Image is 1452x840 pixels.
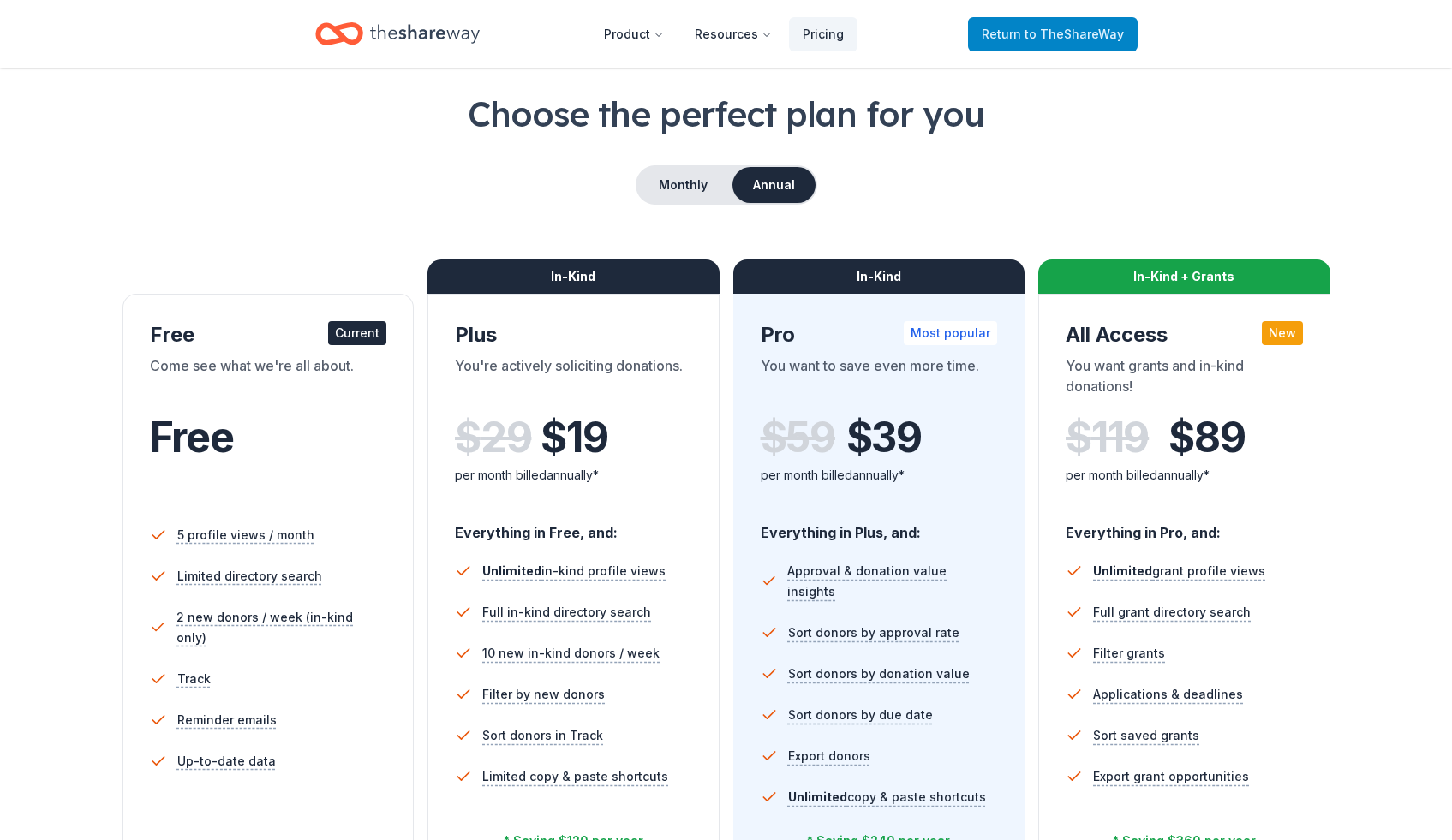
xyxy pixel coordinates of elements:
span: Export donors [788,746,870,766]
div: per month billed annually* [1066,465,1303,486]
div: Come see what we're all about. [150,355,387,403]
span: $ 39 [846,414,922,462]
span: Sort donors by donation value [788,664,970,684]
button: Product [590,17,678,51]
div: Everything in Pro, and: [1066,508,1303,544]
span: Unlimited [1093,563,1152,578]
div: New [1262,321,1303,345]
h1: Choose the perfect plan for you [69,90,1383,138]
span: Sort donors in Track [482,725,603,746]
div: Pro [761,321,998,349]
span: Full in-kind directory search [482,602,651,623]
span: Filter grants [1093,643,1165,664]
span: in-kind profile views [482,563,666,578]
div: per month billed annually* [761,465,998,486]
div: All Access [1066,321,1303,349]
span: 10 new in-kind donors / week [482,643,660,664]
div: Current [328,321,386,345]
span: to TheShareWay [1025,27,1124,41]
span: Sort donors by due date [788,705,933,725]
span: Track [177,669,211,689]
div: Free [150,321,387,349]
div: You want to save even more time. [761,355,998,403]
div: Everything in Free, and: [455,508,692,544]
span: Approval & donation value insights [787,561,997,602]
span: Free [150,412,234,462]
a: Returnto TheShareWay [968,17,1138,51]
div: In-Kind [733,259,1025,294]
span: $ 89 [1168,414,1245,462]
nav: Main [590,14,857,54]
div: In-Kind + Grants [1038,259,1330,294]
a: Pricing [789,17,857,51]
div: Most popular [904,321,997,345]
span: $ 19 [541,414,607,462]
div: per month billed annually* [455,465,692,486]
button: Monthly [637,167,729,203]
div: In-Kind [427,259,720,294]
button: Annual [732,167,816,203]
span: 5 profile views / month [177,525,314,545]
a: Home [315,14,480,54]
span: Export grant opportunities [1093,766,1249,787]
span: grant profile views [1093,563,1265,578]
button: Resources [681,17,786,51]
div: Plus [455,321,692,349]
div: Everything in Plus, and: [761,508,998,544]
span: Sort donors by approval rate [788,623,959,643]
span: Sort saved grants [1093,725,1199,746]
span: Applications & deadlines [1093,684,1243,705]
div: You want grants and in-kind donations! [1066,355,1303,403]
span: copy & paste shortcuts [788,789,986,804]
span: Limited directory search [177,566,322,587]
div: You're actively soliciting donations. [455,355,692,403]
span: Filter by new donors [482,684,605,705]
span: Up-to-date data [177,751,276,771]
span: Full grant directory search [1093,602,1251,623]
span: 2 new donors / week (in-kind only) [176,607,386,648]
span: Return [982,24,1124,45]
span: Limited copy & paste shortcuts [482,766,668,787]
span: Unlimited [482,563,541,578]
span: Reminder emails [177,710,277,730]
span: Unlimited [788,789,847,804]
